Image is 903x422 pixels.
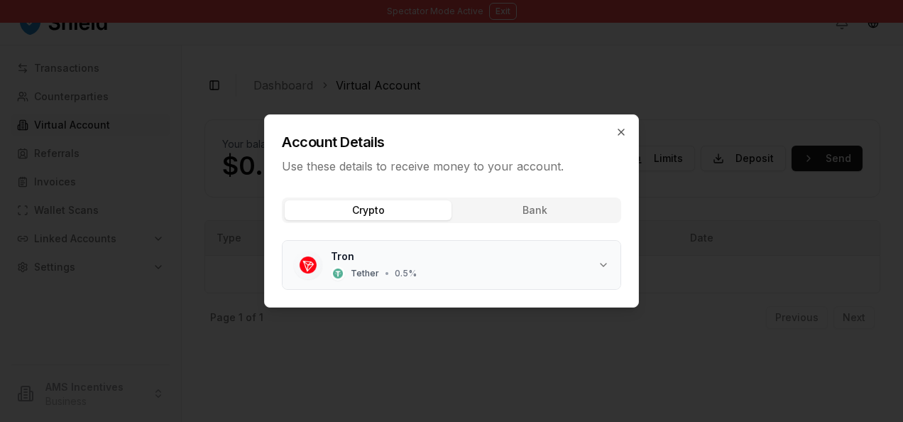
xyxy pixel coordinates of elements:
span: Tron [331,249,354,264]
button: Bank [451,200,618,220]
img: Tron [300,256,317,274]
h2: Account Details [282,132,621,152]
span: 0.5 % [395,268,417,279]
button: TronTronTetherTether•0.5% [283,241,620,289]
button: Crypto [285,200,451,220]
img: Tether [333,269,343,278]
span: Tether [351,268,379,279]
span: • [385,268,389,279]
p: Use these details to receive money to your account. [282,158,621,175]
